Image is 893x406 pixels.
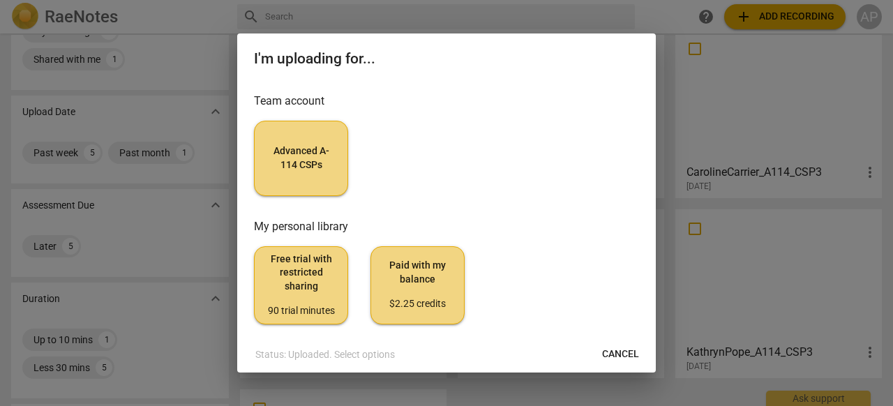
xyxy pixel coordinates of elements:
div: $2.25 credits [382,297,453,311]
p: Status: Uploaded. Select options [255,347,395,362]
h2: I'm uploading for... [254,50,639,68]
div: 90 trial minutes [266,304,336,318]
span: Paid with my balance [382,259,453,311]
span: Free trial with restricted sharing [266,253,336,318]
span: Cancel [602,347,639,361]
button: Paid with my balance$2.25 credits [370,246,465,324]
button: Cancel [591,342,650,367]
button: Advanced A-114 CSPs [254,121,348,196]
button: Free trial with restricted sharing90 trial minutes [254,246,348,324]
h3: Team account [254,93,639,110]
span: Advanced A-114 CSPs [266,144,336,172]
h3: My personal library [254,218,639,235]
